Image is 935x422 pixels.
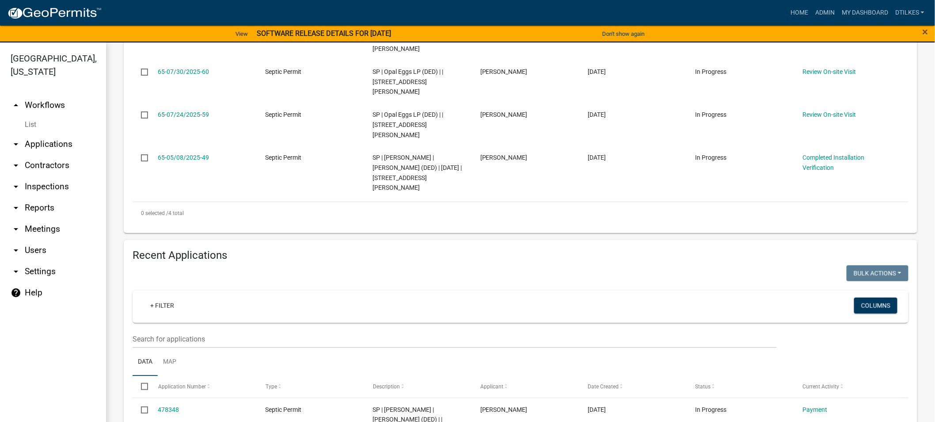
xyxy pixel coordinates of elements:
a: Completed Installation Verification [802,154,864,171]
span: 0 selected / [141,210,168,216]
a: 65-07/30/2025-60 [158,68,209,75]
div: 4 total [133,202,908,224]
span: Date Created [588,384,619,390]
span: Application Number [158,384,206,390]
a: dtilkes [892,4,928,21]
i: arrow_drop_down [11,181,21,192]
i: arrow_drop_up [11,100,21,111]
span: 05/07/2025 [588,154,606,161]
a: Map [158,348,182,376]
a: View [232,27,251,41]
strong: SOFTWARE RELEASE DETAILS FOR [DATE] [257,29,391,38]
span: Septic Permit [266,111,302,118]
span: SP | Opal Eggs LP (DED) | | 1166 HARDIN RD | Neosho, MO 64850 [373,111,444,138]
span: Applicant [480,384,503,390]
a: Payment [802,406,827,413]
datatable-header-cell: Applicant [472,376,579,397]
span: × [923,26,928,38]
span: In Progress [695,406,726,413]
span: In Progress [695,154,726,161]
datatable-header-cell: Select [133,376,149,397]
span: SP | Opal Eggs LP (DED) | | 1166 HARDIN RD | Neosho, MO 64850 [373,68,444,96]
a: 65-05/08/2025-49 [158,154,209,161]
i: arrow_drop_down [11,160,21,171]
span: Status [695,384,711,390]
datatable-header-cell: Type [257,376,364,397]
span: 07/18/2025 [588,111,606,118]
span: 07/30/2025 [588,68,606,75]
a: Home [787,4,812,21]
a: Review On-site Visit [802,68,856,75]
span: Brandon Morton [480,111,528,118]
a: My Dashboard [838,4,892,21]
datatable-header-cell: Current Activity [794,376,901,397]
a: Review On-site Visit [802,111,856,118]
span: SP | Wosepka, Scott D | Wosepka, Margaret A (DED) | 05/28/2025 | 2450 60TH ST | Ackley, IA 50601 [373,154,462,191]
span: In Progress [695,68,726,75]
datatable-header-cell: Application Number [149,376,257,397]
a: + Filter [143,298,181,314]
datatable-header-cell: Date Created [579,376,687,397]
input: Search for applications [133,330,777,348]
span: SP | Faaborg, Andrew M | Faaborg, Connie J (DED) | | 2451 BALSAM AVE | Meservey, IA 50457 [373,15,443,52]
button: Columns [854,298,897,314]
datatable-header-cell: Description [365,376,472,397]
i: arrow_drop_down [11,203,21,213]
span: 09/15/2025 [588,406,606,413]
a: Data [133,348,158,376]
span: Dan Tilkes [480,406,528,413]
a: 478348 [158,406,179,413]
span: Description [373,384,400,390]
span: Brian Wosepka [480,154,528,161]
i: arrow_drop_down [11,245,21,256]
span: Septic Permit [266,406,302,413]
span: Septic Permit [266,68,302,75]
span: Current Activity [802,384,839,390]
a: Admin [812,4,838,21]
datatable-header-cell: Status [687,376,794,397]
span: Dan Tilkes [480,68,528,75]
i: arrow_drop_down [11,224,21,234]
button: Close [923,27,928,37]
i: help [11,288,21,298]
span: In Progress [695,111,726,118]
button: Don't show again [599,27,648,41]
span: Septic Permit [266,154,302,161]
button: Bulk Actions [847,265,908,281]
h4: Recent Applications [133,249,908,262]
span: Type [266,384,277,390]
a: 65-07/24/2025-59 [158,111,209,118]
i: arrow_drop_down [11,139,21,150]
i: arrow_drop_down [11,266,21,277]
